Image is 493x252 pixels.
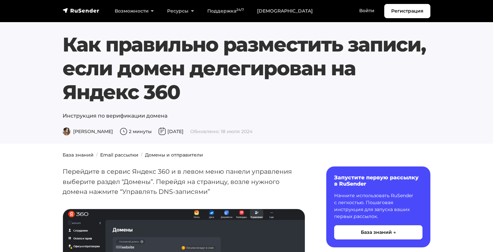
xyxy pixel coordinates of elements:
[63,33,430,104] h1: Как правильно разместить записи, если домен делегирован на Яндекс 360
[145,152,203,158] a: Домены и отправители
[384,4,430,18] a: Регистрация
[63,166,305,197] p: Перейдите в сервис Яндекс 360 и в левом меню панели управления выберите раздел “Домены”. Перейдя ...
[326,166,430,247] a: Запустите первую рассылку в RuSender Начните использовать RuSender с легкостью. Пошаговая инструк...
[160,4,200,18] a: Ресурсы
[236,8,244,12] sup: 24/7
[120,128,152,134] span: 2 минуты
[334,225,422,239] button: База знаний →
[158,127,166,135] img: Дата публикации
[158,128,184,134] span: [DATE]
[334,174,422,187] h6: Запустите первую рассылку в RuSender
[334,192,422,220] p: Начните использовать RuSender с легкостью. Пошаговая инструкция для запуска ваших первых рассылок.
[100,152,138,158] a: Email рассылки
[190,128,252,134] span: Обновлено: 18 июля 2024
[59,152,434,159] nav: breadcrumb
[201,4,250,18] a: Поддержка24/7
[63,112,430,120] p: Инструкция по верификации домена
[63,152,94,158] a: База знаний
[250,4,319,18] a: [DEMOGRAPHIC_DATA]
[108,4,160,18] a: Возможности
[63,128,113,134] span: [PERSON_NAME]
[353,4,381,18] a: Войти
[63,7,100,14] img: RuSender
[120,127,128,135] img: Время чтения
